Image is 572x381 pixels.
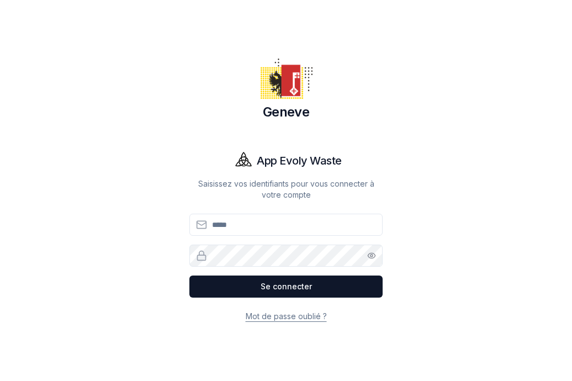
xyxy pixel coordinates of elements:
button: Se connecter [189,276,383,298]
p: Saisissez vos identifiants pour vous connecter à votre compte [189,178,383,200]
img: Geneve Logo [259,52,313,105]
h1: Geneve [189,103,383,121]
img: Evoly Logo [230,147,257,174]
a: Mot de passe oublié ? [246,311,327,321]
h1: App Evoly Waste [257,153,342,168]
